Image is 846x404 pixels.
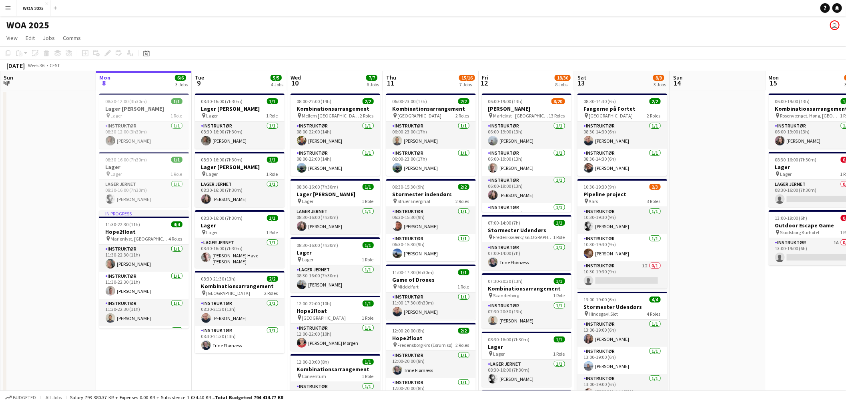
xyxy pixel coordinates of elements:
div: 6 Jobs [367,82,379,88]
span: 8/9 [653,75,664,81]
span: Jobs [43,34,55,42]
div: 06:30-15:30 (9h)2/2Stormester indendørs Struer Energihal2 RolesInstruktør1/106:30-15:30 (9h)[PERS... [386,179,476,261]
app-card-role: Instruktør1/106:00-19:00 (13h) [482,203,571,230]
span: 6/6 [175,75,186,81]
h3: Pipeline project [577,191,667,198]
div: 06:00-19:00 (13h)8/20[PERSON_NAME] Marielyst - [GEOGRAPHIC_DATA]13 RolesInstruktør1/106:00-19:00 ... [482,94,571,212]
app-job-card: 08:30-12:00 (3h30m)1/1Lager [PERSON_NAME] Lager1 RoleInstruktør1/108:30-12:00 (3h30m)[PERSON_NAME] [99,94,189,149]
div: CEST [50,62,60,68]
h3: Fangerne på Fortet [577,105,667,112]
span: Budgeted [13,395,36,400]
span: 2 Roles [647,113,661,119]
app-job-card: In progress11:30-22:30 (11h)4/4Hope2float Marienlyst, [GEOGRAPHIC_DATA]4 RolesInstruktør1/111:30-... [99,210,189,328]
span: 10:30-19:30 (9h) [584,184,616,190]
app-card-role: Instruktør1/111:30-22:30 (11h)[PERSON_NAME] [99,272,189,299]
span: 2 Roles [456,198,469,204]
span: Frederiksværk/[GEOGRAPHIC_DATA] [493,234,553,240]
span: 1/1 [363,184,374,190]
span: Thu [386,74,396,81]
span: 08:30-16:00 (7h30m) [488,336,530,342]
span: Mon [99,74,110,81]
span: 08:30-16:00 (7h30m) [106,157,147,163]
span: 7/7 [366,75,377,81]
app-card-role: Instruktør1/110:30-19:30 (9h)[PERSON_NAME] [577,207,667,234]
span: 12:00-20:00 (8h) [297,359,329,365]
span: Lager [302,257,314,263]
span: 11 [385,78,396,88]
span: Tue [195,74,204,81]
h3: Stormester indendørs [386,191,476,198]
h3: Kombinationsarrangement [291,105,380,112]
app-card-role: Instruktør1/111:30-22:30 (11h)[PERSON_NAME] [99,245,189,272]
span: Lager [111,171,122,177]
span: 08:30-16:00 (7h30m) [201,157,243,163]
h3: Kombinationsarrangement [195,283,285,290]
span: 14 [672,78,683,88]
span: 13 Roles [549,113,565,119]
h3: Hope2float [386,334,476,342]
span: View [6,34,18,42]
div: 8 Jobs [555,82,570,88]
app-card-role: Instruktør1/106:00-19:00 (13h)[PERSON_NAME] [482,121,571,149]
span: Lager [206,171,218,177]
app-card-role: Instruktør1I0/110:30-19:30 (9h) [577,261,667,289]
div: In progress [99,210,189,217]
span: 1/1 [458,269,469,275]
span: Lager [780,171,792,177]
span: 07:30-20:30 (13h) [488,278,523,284]
app-card-role: Instruktør1/108:30-21:30 (13h)[PERSON_NAME] [195,299,285,326]
span: 08:30-12:00 (3h30m) [106,98,147,104]
span: 1/1 [267,98,278,104]
div: 3 Jobs [175,82,188,88]
div: 08:30-16:00 (7h30m)1/1Lager Lager1 RoleLager Jernet1/108:30-16:00 (7h30m)[PERSON_NAME] [482,332,571,387]
div: 07:00-14:00 (7h)1/1Stormester Udendørs Frederiksværk/[GEOGRAPHIC_DATA]1 RoleInstruktør1/107:00-14... [482,215,571,270]
span: 1 Role [171,113,182,119]
h3: Stormester Udendørs [577,303,667,310]
span: 1/1 [171,157,182,163]
app-card-role: Instruktør1/113:00-19:00 (6h)[PERSON_NAME] Have [PERSON_NAME] [577,374,667,404]
span: Lager [302,198,314,204]
div: 3 Jobs [654,82,666,88]
span: 2 Roles [456,342,469,348]
app-card-role: Instruktør1/108:30-14:30 (6h)[PERSON_NAME] [577,149,667,176]
app-card-role: Instruktør1/107:30-20:30 (13h)[PERSON_NAME] [482,301,571,328]
h3: Lager [195,222,285,229]
span: Mellem [GEOGRAPHIC_DATA] og [GEOGRAPHIC_DATA] [302,113,360,119]
span: 4 Roles [169,236,182,242]
h3: Stormester Udendørs [482,227,571,234]
span: 7 [2,78,13,88]
span: 08:30-16:00 (7h30m) [297,184,339,190]
app-job-card: 08:00-22:00 (14h)2/2Kombinationsarrangement Mellem [GEOGRAPHIC_DATA] og [GEOGRAPHIC_DATA]2 RolesI... [291,94,380,176]
span: Marielyst - [GEOGRAPHIC_DATA] [493,113,549,119]
app-card-role: Lager Jernet1/108:30-16:00 (7h30m)[PERSON_NAME] [99,180,189,207]
div: 08:30-16:00 (7h30m)1/1Lager [PERSON_NAME] Lager1 RoleLager Jernet1/108:30-16:00 (7h30m)[PERSON_NAME] [195,152,285,207]
app-card-role: Instruktør1/1 [99,326,189,353]
app-job-card: 08:30-16:00 (7h30m)1/1Lager [PERSON_NAME] Lager1 RoleLager Jernet1/108:30-16:00 (7h30m)[PERSON_NAME] [291,179,380,234]
span: Rosenvænget, Høng, [GEOGRAPHIC_DATA] [780,113,840,119]
span: [GEOGRAPHIC_DATA] [302,315,346,321]
span: Skanderborg [493,293,519,299]
h3: Hope2float [99,228,189,235]
span: 1/1 [363,359,374,365]
span: 2/2 [458,98,469,104]
span: Comms [63,34,81,42]
span: 2/2 [650,98,661,104]
div: 07:30-20:30 (13h)1/1Kombinationsarrangement Skanderborg1 RoleInstruktør1/107:30-20:30 (13h)[PERSO... [482,273,571,328]
h3: Kombinationsarrangement [291,366,380,373]
div: 08:30-16:00 (7h30m)1/1Lager Lager1 RoleLager Jernet1/108:30-16:00 (7h30m)[PERSON_NAME] Have [PERS... [195,210,285,268]
div: 7 Jobs [459,82,475,88]
span: 2 Roles [265,290,278,296]
span: Lager [206,113,218,119]
span: 13:00-19:00 (6h) [584,297,616,303]
span: 4/4 [650,297,661,303]
div: 08:30-16:00 (7h30m)1/1Lager Lager1 RoleLager Jernet1/108:30-16:00 (7h30m)[PERSON_NAME] [99,152,189,207]
span: All jobs [44,394,63,400]
span: Lager [206,229,218,235]
div: 08:30-16:00 (7h30m)1/1Lager [PERSON_NAME] Lager1 RoleInstruktør1/108:30-16:00 (7h30m)[PERSON_NAME] [195,94,285,149]
div: 06:00-23:00 (17h)2/2Kombinationsarrangement [GEOGRAPHIC_DATA]2 RolesInstruktør1/106:00-23:00 (17h... [386,94,476,176]
span: 8 [98,78,110,88]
